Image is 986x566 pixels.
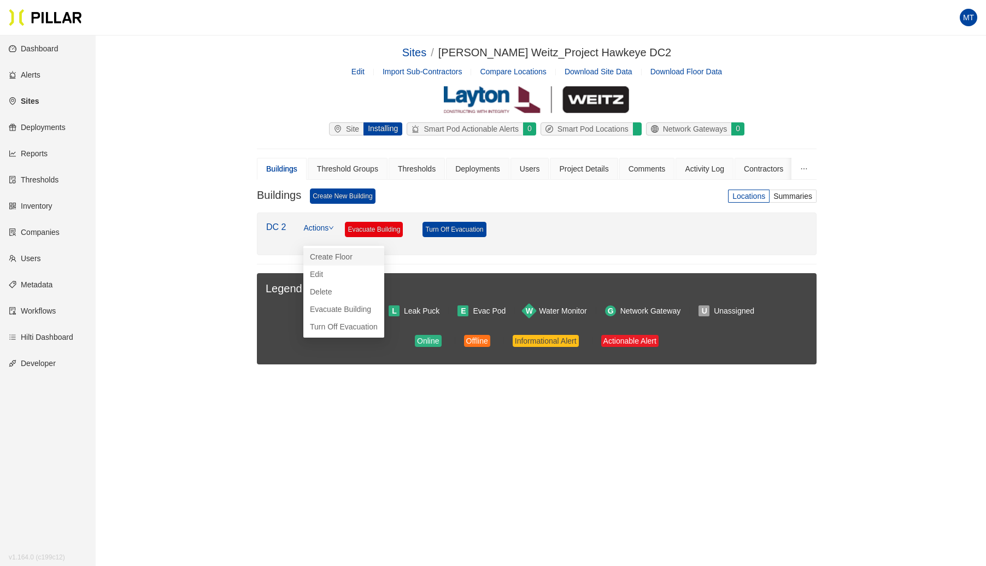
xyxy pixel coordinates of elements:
a: DC 2 [266,222,286,232]
span: Summaries [773,192,812,201]
span: global [651,125,663,133]
div: Informational Alert [515,335,577,347]
div: Water Monitor [539,305,586,317]
div: Users [520,163,540,175]
h3: Legend [266,282,808,296]
a: giftDeployments [9,123,66,132]
div: Smart Pod Actionable Alerts [407,123,523,135]
div: Installing [363,122,402,135]
span: down [328,225,334,231]
span: Locations [732,192,765,201]
a: alertAlerts [9,70,40,79]
a: environmentSites [9,97,39,105]
div: Threshold Groups [317,163,378,175]
a: Actions [303,222,334,246]
a: Sites [402,46,426,58]
div: Comments [629,163,666,175]
span: U [702,305,707,317]
span: environment [334,125,346,133]
a: Evacuate Building [310,303,371,315]
div: 0 [523,122,536,135]
a: dashboardDashboard [9,44,58,53]
a: Edit [351,67,365,76]
div: Buildings [266,163,297,175]
span: Download Site Data [565,67,632,76]
span: ellipsis [800,165,808,173]
a: exceptionThresholds [9,175,58,184]
a: qrcodeInventory [9,202,52,210]
a: solutionCompanies [9,228,60,237]
a: Create New Building [310,188,375,204]
a: tagMetadata [9,280,52,289]
img: Layton Weitz [444,86,629,114]
div: Site [330,123,363,135]
a: Evacuate Building [345,222,403,237]
span: / [431,46,434,58]
button: ellipsis [791,158,817,180]
div: Deployments [455,163,500,175]
a: line-chartReports [9,149,48,158]
img: Pillar Technologies [9,9,82,26]
div: 0 [731,122,744,135]
div: Network Gateways [647,123,731,135]
div: Project Details [559,163,608,175]
a: apiDeveloper [9,359,56,368]
span: Delete [310,286,378,298]
a: teamUsers [9,254,41,263]
div: Network Gateway [620,305,680,317]
div: Offline [466,335,488,347]
div: Online [417,335,439,347]
a: Edit [310,268,323,280]
div: Thresholds [398,163,436,175]
div: Leak Puck [404,305,439,317]
h3: Buildings [257,188,301,204]
a: Create Floor [310,251,353,263]
a: Compare Locations [480,67,546,76]
a: auditWorkflows [9,306,56,315]
span: alert [412,125,424,133]
div: [PERSON_NAME] Weitz_Project Hawkeye DC2 [438,44,671,61]
div: Evac Pod [473,305,506,317]
div: Contractors [744,163,783,175]
a: Turn Off Evacuation [422,222,486,237]
span: MT [963,9,974,26]
div: Activity Log [685,163,724,175]
span: W [526,305,533,317]
a: Turn Off Evacuation [310,321,378,333]
span: compass [545,125,557,133]
div: Actionable Alert [603,335,656,347]
span: Download Floor Data [650,67,723,76]
span: E [461,305,466,317]
a: barsHilti Dashboard [9,333,73,341]
span: Import Sub-Contractors [383,67,462,76]
div: Unassigned [714,305,754,317]
span: G [608,305,614,317]
a: alertSmart Pod Actionable Alerts0 [404,122,538,135]
span: L [392,305,397,317]
div: Smart Pod Locations [541,123,633,135]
